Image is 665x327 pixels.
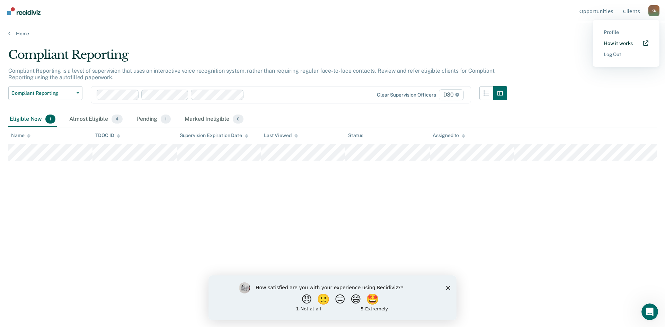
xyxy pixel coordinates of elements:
[183,112,245,127] div: Marked Ineligible0
[11,90,74,96] span: Compliant Reporting
[45,115,55,124] span: 1
[641,303,658,320] iframe: Intercom live chat
[7,7,41,15] img: Recidiviz
[8,48,507,67] div: Compliant Reporting
[68,112,124,127] div: Almost Eligible4
[8,86,82,100] button: Compliant Reporting
[593,20,659,67] div: Profile menu
[11,133,30,138] div: Name
[264,133,298,138] div: Last Viewed
[8,112,57,127] div: Eligible Now1
[8,30,657,37] a: Home
[433,133,465,138] div: Assigned to
[95,133,120,138] div: TDOC ID
[233,115,243,124] span: 0
[135,112,172,127] div: Pending1
[348,133,363,138] div: Status
[8,67,494,81] p: Compliant Reporting is a level of supervision that uses an interactive voice recognition system, ...
[648,5,659,16] button: Profile dropdown button
[604,29,648,35] a: Profile
[180,133,248,138] div: Supervision Expiration Date
[648,5,659,16] div: K K
[604,52,648,57] a: Log Out
[604,40,648,46] a: How it works
[161,115,171,124] span: 1
[377,92,436,98] div: Clear supervision officers
[439,89,464,100] span: D30
[209,275,456,320] iframe: Survey by Kim from Recidiviz
[112,115,123,124] span: 4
